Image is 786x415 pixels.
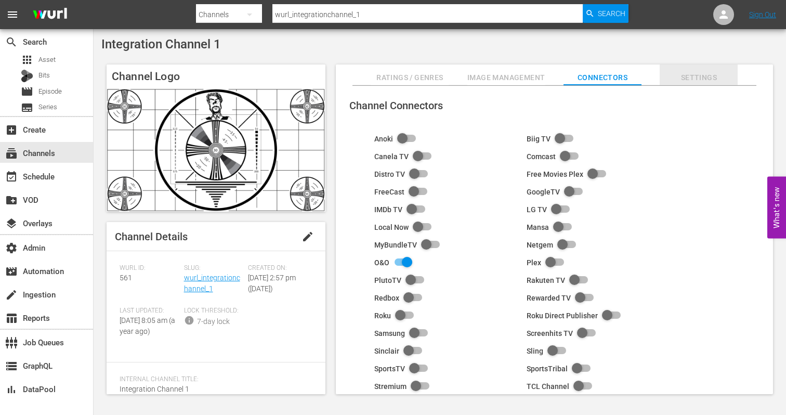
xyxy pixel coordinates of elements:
span: Automation [5,265,18,278]
h4: Channel Logo [107,64,325,88]
span: Channels [5,147,18,160]
div: Sling [527,347,543,355]
span: [DATE] 8:05 am (a year ago) [120,316,175,335]
div: Free Movies Plex [527,170,583,178]
span: Image Management [467,71,545,84]
span: Asset [38,55,56,65]
span: Channel Details [115,230,188,243]
div: Bits [21,70,33,82]
div: Redbox [374,294,399,302]
div: Roku [374,312,391,320]
div: Samsung [374,329,405,338]
div: Rewarded TV [527,294,571,302]
span: Asset [21,54,33,66]
span: Integration Channel 1 [120,385,189,393]
div: Plex [527,258,541,267]
div: Netgem [527,241,553,249]
span: Created On: [248,264,307,273]
div: Sinclair [374,347,399,355]
span: Admin [5,242,18,254]
span: Settings [660,71,738,84]
button: Open Feedback Widget [767,177,786,239]
div: Anoki [374,135,393,143]
span: menu [6,8,19,21]
div: Rakuten TV [527,276,565,284]
div: TCL Channel [527,382,569,391]
span: Lock Threshold: [184,307,243,315]
span: Connectors [564,71,641,84]
span: VOD [5,194,18,206]
div: 7-day lock [197,316,230,327]
span: info [184,315,194,326]
span: Wurl ID: [120,264,179,273]
div: Roku Direct Publisher [527,312,598,320]
span: Episode [38,86,62,97]
span: Ratings / Genres [371,71,449,84]
span: Schedule [5,171,18,183]
div: Distro TV [374,170,405,178]
div: FreeCast [374,188,404,196]
span: Bits [38,70,50,81]
span: Search [598,4,625,23]
div: Canela TV [374,152,409,161]
div: PlutoTV [374,276,401,284]
div: GoogleTV [527,188,560,196]
span: Reports [5,312,18,325]
span: Episode [21,85,33,98]
div: O&O [374,258,389,267]
span: GraphQL [5,360,18,372]
div: MyBundleTV [374,241,417,249]
a: wurl_integrationchannel_1 [184,274,240,293]
span: Search [5,36,18,48]
span: DataPool [5,383,18,396]
span: Integration Channel 1 [101,37,221,51]
div: LG TV [527,205,547,214]
div: Screenhits TV [527,329,573,338]
span: [DATE] 2:57 pm ([DATE]) [248,274,296,293]
span: Series [21,101,33,114]
span: Channel Connectors [349,99,443,112]
div: Local Now [374,223,409,231]
span: 561 [120,274,132,282]
span: Create [5,124,18,136]
button: Search [583,4,628,23]
a: Sign Out [749,10,776,19]
span: Internal Channel Title: [120,375,307,384]
span: Slug: [184,264,243,273]
span: Job Queues [5,336,18,349]
span: edit [302,230,314,243]
span: Last Updated: [120,307,179,315]
span: Series [38,102,57,112]
div: Comcast [527,152,556,161]
div: IMDb TV [374,205,402,214]
div: Mansa [527,223,549,231]
span: Overlays [5,217,18,230]
div: Biig TV [527,135,551,143]
div: SportsTV [374,365,405,373]
span: Ingestion [5,289,18,301]
div: SportsTribal [527,365,568,373]
img: ans4CAIJ8jUAAAAAAAAAAAAAAAAAAAAAAAAgQb4GAAAAAAAAAAAAAAAAAAAAAAAAJMjXAAAAAAAAAAAAAAAAAAAAAAAAgAT5G... [25,3,75,27]
div: Stremium [374,382,407,391]
img: Integration Channel 1 [107,88,325,212]
button: edit [295,224,320,249]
